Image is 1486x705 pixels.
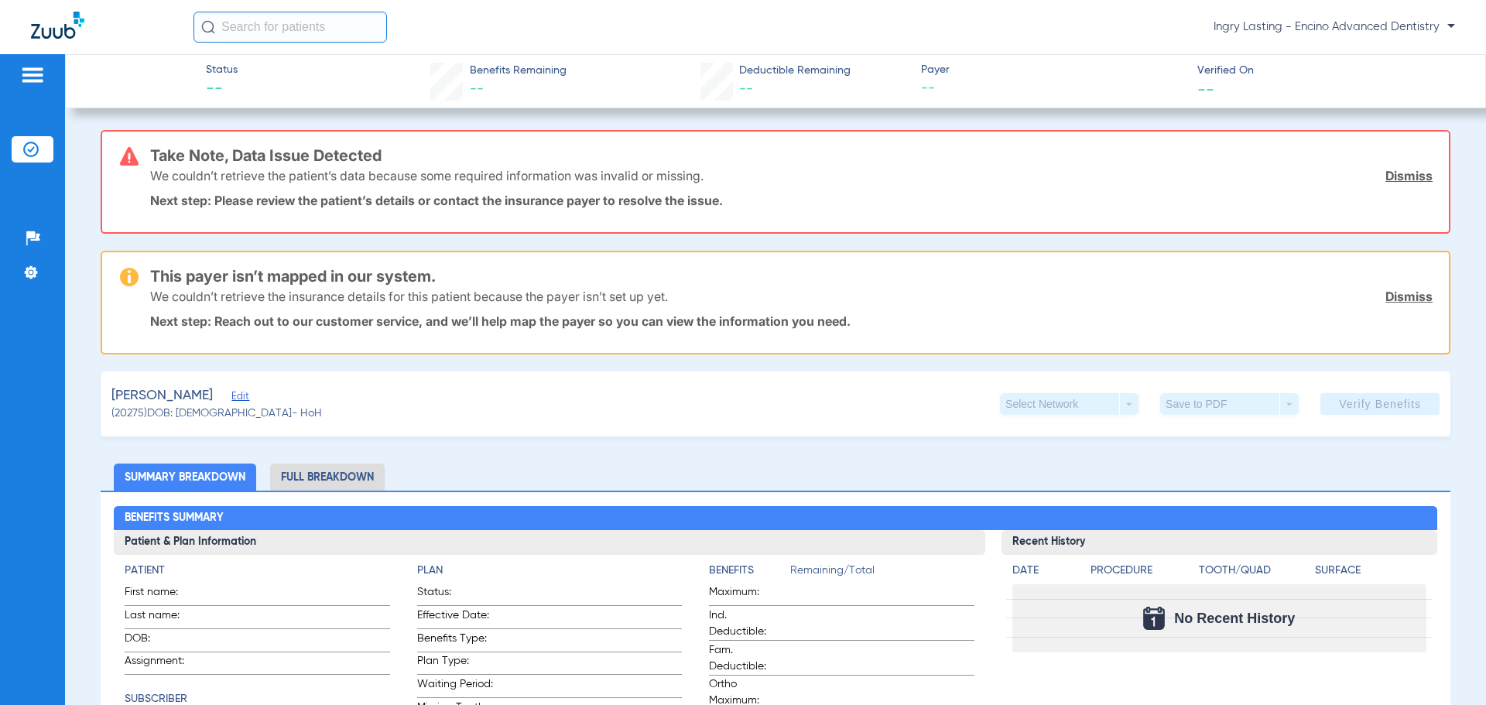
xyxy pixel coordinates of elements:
[111,386,213,406] span: [PERSON_NAME]
[1385,289,1433,304] a: Dismiss
[231,391,245,406] span: Edit
[1012,563,1077,584] app-breakdown-title: Date
[114,464,256,491] li: Summary Breakdown
[206,79,238,101] span: --
[206,62,238,78] span: Status
[739,82,753,96] span: --
[417,563,682,579] h4: Plan
[1199,563,1310,584] app-breakdown-title: Tooth/Quad
[921,79,1184,98] span: --
[1091,563,1193,584] app-breakdown-title: Procedure
[709,563,790,579] h4: Benefits
[709,642,785,675] span: Fam. Deductible:
[114,506,1436,531] h2: Benefits Summary
[417,653,493,674] span: Plan Type:
[1197,80,1214,97] span: --
[125,584,200,605] span: First name:
[125,563,389,579] h4: Patient
[125,631,200,652] span: DOB:
[120,147,139,166] img: error-icon
[150,313,1433,329] p: Next step: Reach out to our customer service, and we’ll help map the payer so you can view the in...
[270,464,385,491] li: Full Breakdown
[1315,563,1426,584] app-breakdown-title: Surface
[1385,168,1433,183] a: Dismiss
[1199,563,1310,579] h4: Tooth/Quad
[150,168,704,183] p: We couldn’t retrieve the patient’s data because some required information was invalid or missing.
[739,63,851,79] span: Deductible Remaining
[150,289,668,304] p: We couldn’t retrieve the insurance details for this patient because the payer isn’t set up yet.
[150,193,1433,208] p: Next step: Please review the patient’s details or contact the insurance payer to resolve the issue.
[150,269,1433,284] h3: This payer isn’t mapped in our system.
[1315,563,1426,579] h4: Surface
[31,12,84,39] img: Zuub Logo
[417,676,493,697] span: Waiting Period:
[417,607,493,628] span: Effective Date:
[1174,611,1295,626] span: No Recent History
[201,20,215,34] img: Search Icon
[111,406,322,422] span: (20275) DOB: [DEMOGRAPHIC_DATA] - HoH
[1091,563,1193,579] h4: Procedure
[114,530,984,555] h3: Patient & Plan Information
[709,563,790,584] app-breakdown-title: Benefits
[417,584,493,605] span: Status:
[193,12,387,43] input: Search for patients
[1143,607,1165,630] img: Calendar
[921,62,1184,78] span: Payer
[150,148,1433,163] h3: Take Note, Data Issue Detected
[470,63,567,79] span: Benefits Remaining
[1197,63,1460,79] span: Verified On
[709,584,785,605] span: Maximum:
[790,563,974,584] span: Remaining/Total
[1214,19,1455,35] span: Ingry Lasting - Encino Advanced Dentistry
[20,66,45,84] img: hamburger-icon
[1002,530,1437,555] h3: Recent History
[125,653,200,674] span: Assignment:
[470,82,484,96] span: --
[120,268,139,286] img: warning-icon
[709,607,785,640] span: Ind. Deductible:
[1012,563,1077,579] h4: Date
[125,607,200,628] span: Last name:
[417,631,493,652] span: Benefits Type:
